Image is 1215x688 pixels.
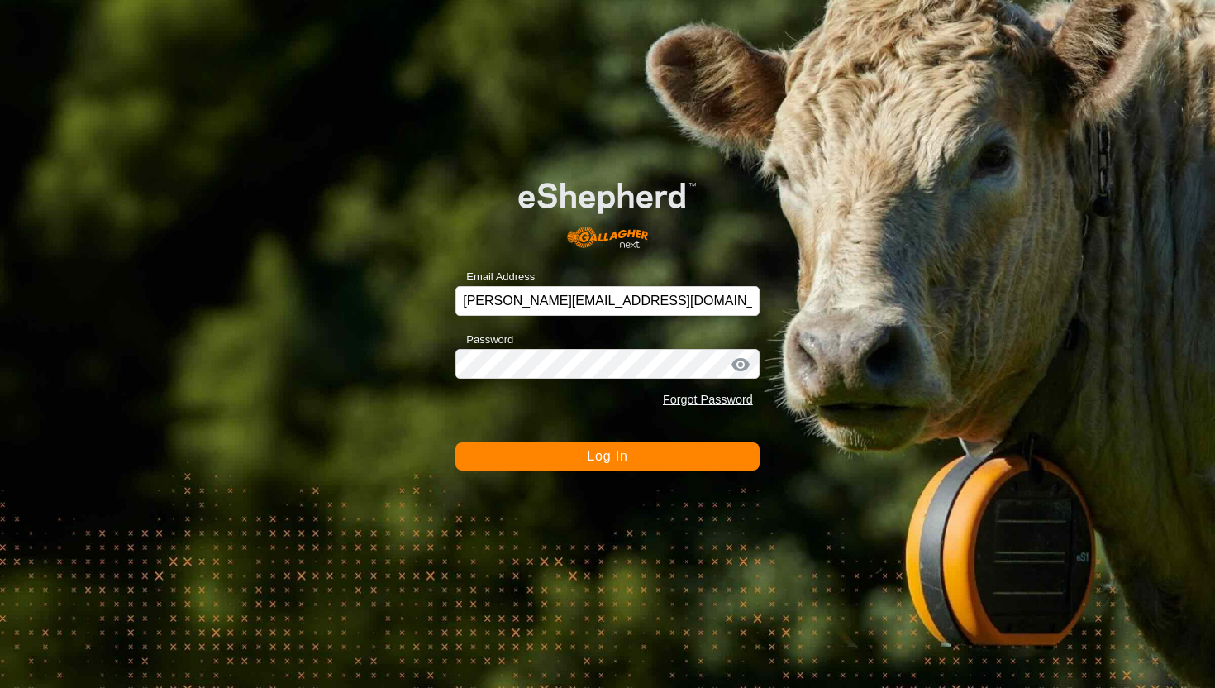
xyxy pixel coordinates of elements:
label: Email Address [455,269,535,285]
img: E-shepherd Logo [486,157,729,260]
span: Log In [587,449,627,463]
input: Email Address [455,286,760,316]
button: Log In [455,442,760,471]
a: Forgot Password [663,393,753,406]
label: Password [455,332,513,348]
